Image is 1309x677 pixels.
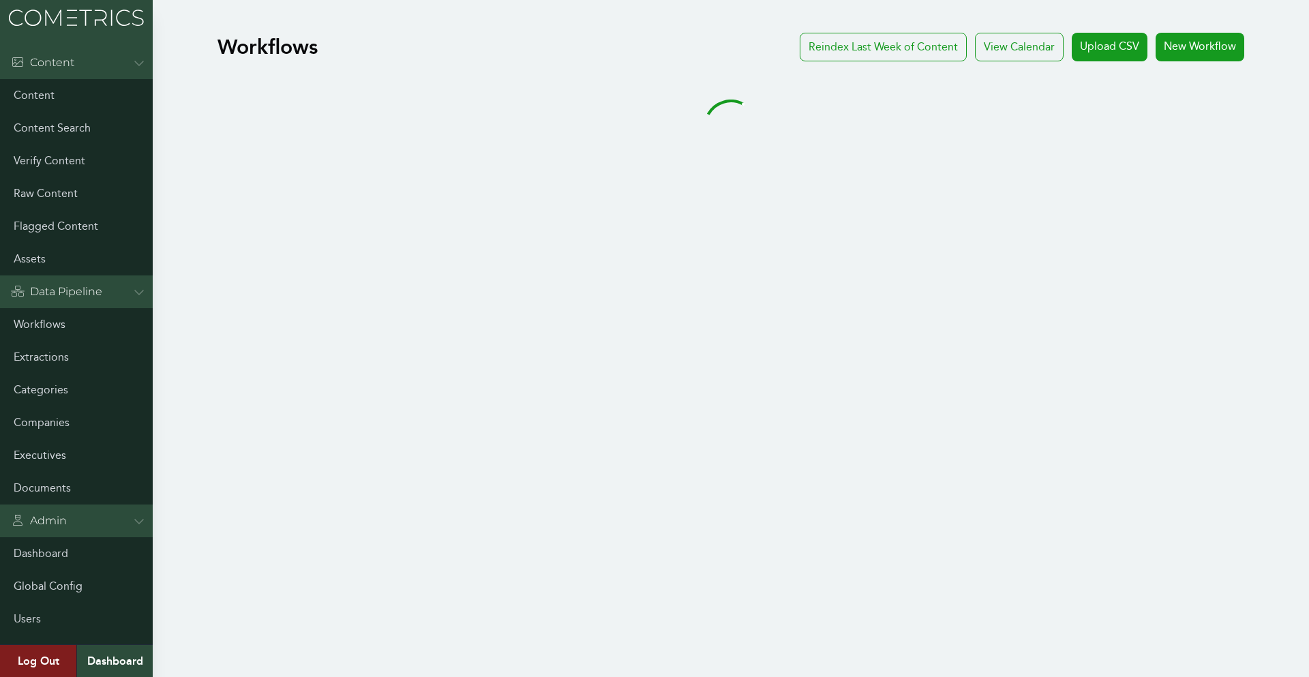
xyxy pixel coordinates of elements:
[11,55,74,71] div: Content
[800,33,967,61] a: Reindex Last Week of Content
[11,284,102,300] div: Data Pipeline
[217,35,318,59] h1: Workflows
[1156,33,1244,61] a: New Workflow
[975,33,1064,61] div: View Calendar
[1072,33,1147,61] a: Upload CSV
[76,645,153,677] a: Dashboard
[704,100,758,154] svg: audio-loading
[11,513,67,529] div: Admin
